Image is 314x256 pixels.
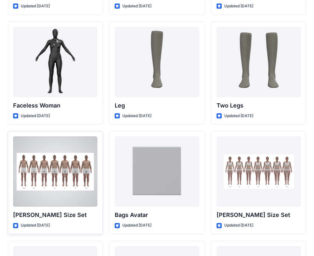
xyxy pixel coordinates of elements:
[122,3,151,10] p: Updated [DATE]
[21,222,50,229] p: Updated [DATE]
[115,211,199,220] p: Bags Avatar
[13,101,97,110] p: Faceless Woman
[13,136,97,207] a: Oliver Size Set
[122,113,151,119] p: Updated [DATE]
[115,101,199,110] p: Leg
[115,27,199,97] a: Leg
[13,211,97,220] p: [PERSON_NAME] Size Set
[21,3,50,10] p: Updated [DATE]
[217,101,301,110] p: Two Legs
[224,113,253,119] p: Updated [DATE]
[217,211,301,220] p: [PERSON_NAME] Size Set
[115,136,199,207] a: Bags Avatar
[13,27,97,97] a: Faceless Woman
[217,136,301,207] a: Olivia Size Set
[224,3,253,10] p: Updated [DATE]
[21,113,50,119] p: Updated [DATE]
[217,27,301,97] a: Two Legs
[122,222,151,229] p: Updated [DATE]
[224,222,253,229] p: Updated [DATE]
